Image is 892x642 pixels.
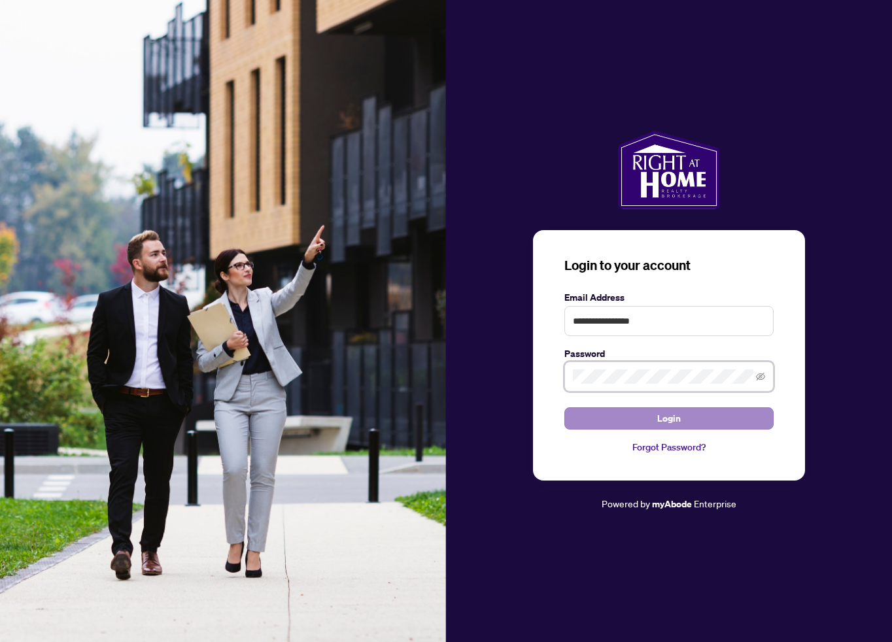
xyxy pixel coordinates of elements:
[618,131,719,209] img: ma-logo
[657,408,681,429] span: Login
[694,498,736,509] span: Enterprise
[564,256,774,275] h3: Login to your account
[602,498,650,509] span: Powered by
[564,346,774,361] label: Password
[756,372,765,381] span: eye-invisible
[564,440,774,454] a: Forgot Password?
[652,497,692,511] a: myAbode
[564,407,774,430] button: Login
[564,290,774,305] label: Email Address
